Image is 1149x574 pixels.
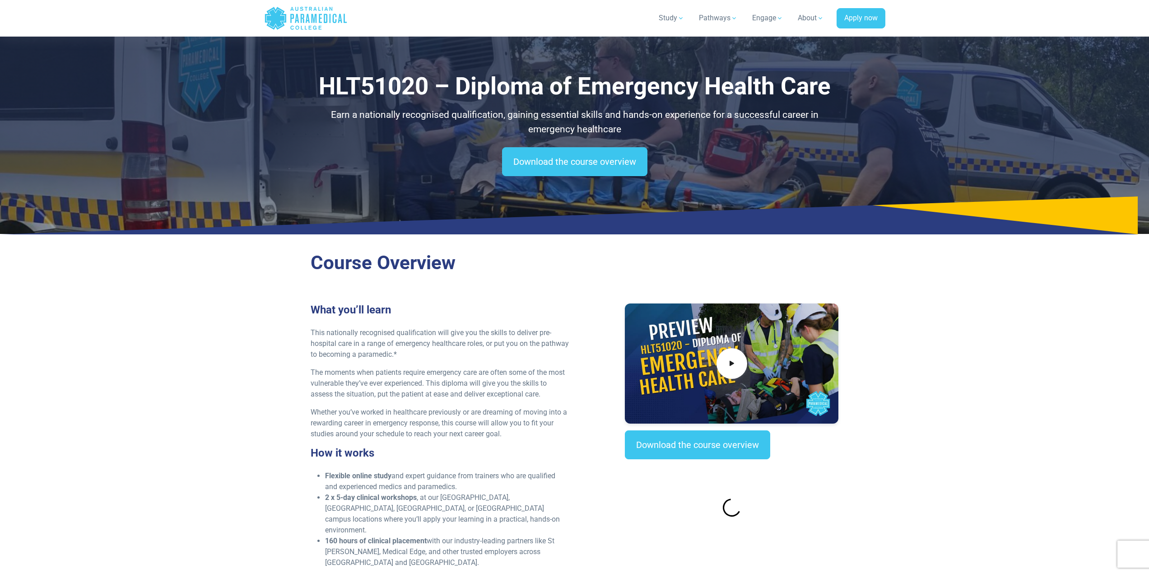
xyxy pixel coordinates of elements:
[311,303,569,317] h3: What you’ll learn
[325,471,391,480] strong: Flexible online study
[325,492,569,536] li: , at our [GEOGRAPHIC_DATA], [GEOGRAPHIC_DATA], [GEOGRAPHIC_DATA], or [GEOGRAPHIC_DATA] campus loc...
[325,537,427,545] strong: 160 hours of clinical placement
[325,536,569,568] li: with our industry-leading partners like St [PERSON_NAME], Medical Edge, and other trusted employe...
[264,4,348,33] a: Australian Paramedical College
[792,5,829,31] a: About
[325,493,417,502] strong: 2 x 5-day clinical workshops
[311,252,839,275] h2: Course Overview
[747,5,789,31] a: Engage
[625,430,770,459] a: Download the course overview
[502,147,647,176] a: Download the course overview
[311,367,569,400] p: The moments when patients require emergency care are often some of the most vulnerable they’ve ev...
[693,5,743,31] a: Pathways
[653,5,690,31] a: Study
[311,108,839,136] p: Earn a nationally recognised qualification, gaining essential skills and hands-on experience for ...
[311,327,569,360] p: This nationally recognised qualification will give you the skills to deliver pre-hospital care in...
[311,447,569,460] h3: How it works
[311,72,839,101] h1: HLT51020 – Diploma of Emergency Health Care
[325,471,569,492] li: and expert guidance from trainers who are qualified and experienced medics and paramedics.
[311,407,569,439] p: Whether you’ve worked in healthcare previously or are dreaming of moving into a rewarding career ...
[837,8,885,29] a: Apply now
